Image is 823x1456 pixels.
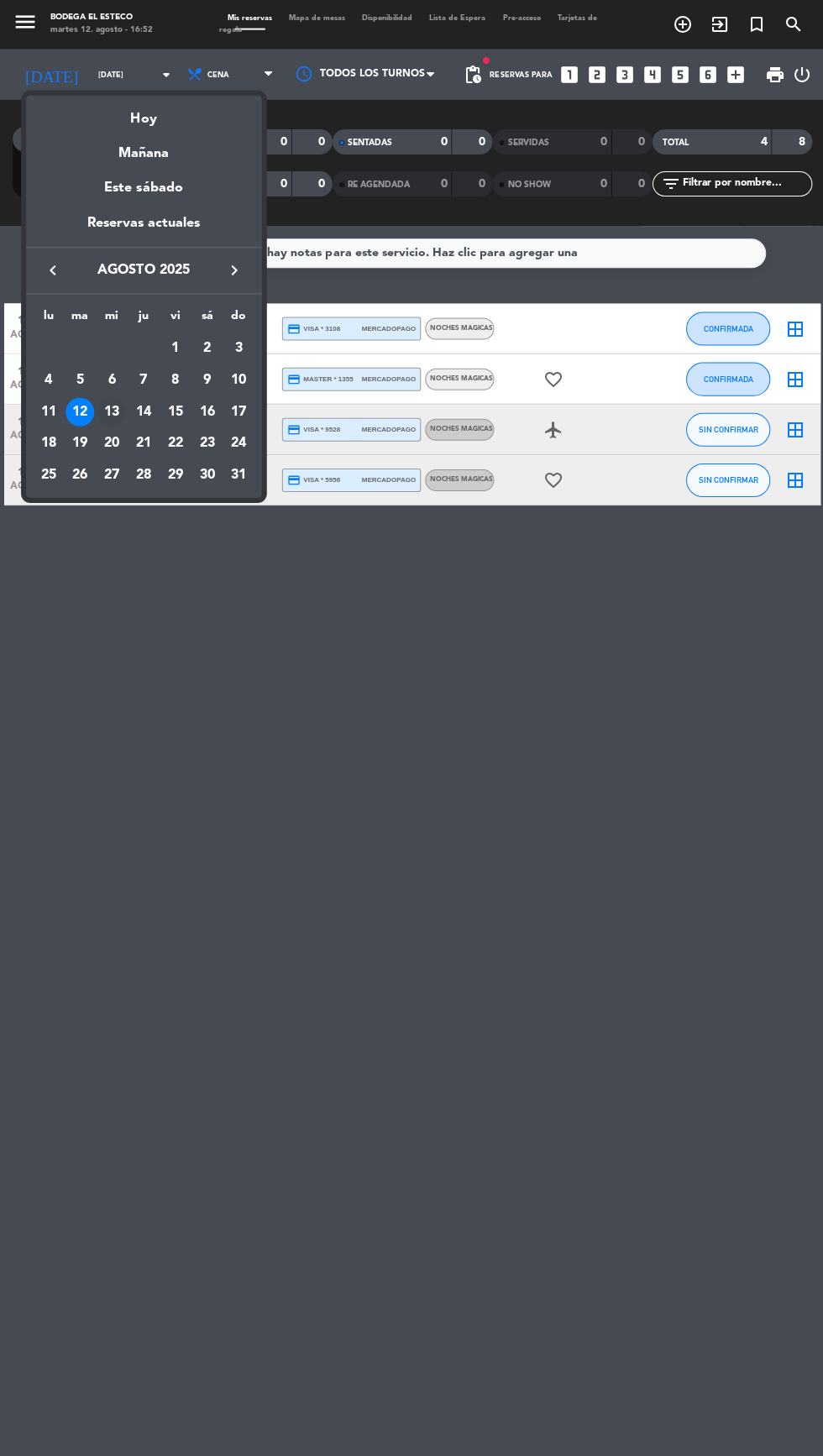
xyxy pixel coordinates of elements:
[34,398,62,427] div: 11
[191,364,223,396] td: 9 de agosto de 2025
[159,307,191,333] th: viernes
[223,333,254,365] td: 3 de agosto de 2025
[97,366,126,395] div: 6
[97,430,126,458] div: 20
[160,461,189,490] div: 29
[128,459,160,491] td: 28 de agosto de 2025
[192,461,221,490] div: 30
[223,307,254,333] th: domingo
[129,461,158,490] div: 28
[33,428,65,460] td: 18 de agosto de 2025
[66,398,94,427] div: 12
[43,261,63,281] i: keyboard_arrow_left
[191,307,223,333] th: sábado
[66,461,94,490] div: 26
[160,398,189,427] div: 15
[160,334,189,363] div: 1
[26,131,261,165] div: Mañana
[159,364,191,396] td: 8 de agosto de 2025
[224,461,253,490] div: 31
[223,396,254,428] td: 17 de agosto de 2025
[34,366,62,395] div: 4
[224,334,253,363] div: 3
[160,366,189,395] div: 8
[224,261,244,281] i: keyboard_arrow_right
[223,428,254,460] td: 24 de agosto de 2025
[66,430,94,458] div: 19
[192,366,221,395] div: 9
[192,430,221,458] div: 23
[128,364,160,396] td: 7 de agosto de 2025
[159,333,191,365] td: 1 de agosto de 2025
[68,260,219,282] span: agosto 2025
[192,334,221,363] div: 2
[129,430,158,458] div: 21
[96,364,128,396] td: 6 de agosto de 2025
[192,398,221,427] div: 16
[64,428,96,460] td: 19 de agosto de 2025
[160,430,189,458] div: 22
[64,364,96,396] td: 5 de agosto de 2025
[33,364,65,396] td: 4 de agosto de 2025
[224,398,253,427] div: 17
[159,428,191,460] td: 22 de agosto de 2025
[96,428,128,460] td: 20 de agosto de 2025
[96,307,128,333] th: miércoles
[64,459,96,491] td: 26 de agosto de 2025
[128,428,160,460] td: 21 de agosto de 2025
[33,396,65,428] td: 11 de agosto de 2025
[219,260,249,282] button: keyboard_arrow_right
[96,396,128,428] td: 13 de agosto de 2025
[26,165,261,212] div: Este sábado
[33,333,160,365] td: AGO.
[97,461,126,490] div: 27
[129,398,158,427] div: 14
[191,428,223,460] td: 23 de agosto de 2025
[66,366,94,395] div: 5
[34,430,62,458] div: 18
[224,366,253,395] div: 10
[64,307,96,333] th: martes
[33,307,65,333] th: lunes
[159,396,191,428] td: 15 de agosto de 2025
[128,307,160,333] th: jueves
[33,459,65,491] td: 25 de agosto de 2025
[34,461,62,490] div: 25
[38,260,68,282] button: keyboard_arrow_left
[64,396,96,428] td: 12 de agosto de 2025
[191,333,223,365] td: 2 de agosto de 2025
[128,396,160,428] td: 14 de agosto de 2025
[129,366,158,395] div: 7
[223,459,254,491] td: 31 de agosto de 2025
[26,97,261,131] div: Hoy
[223,364,254,396] td: 10 de agosto de 2025
[97,398,126,427] div: 13
[191,396,223,428] td: 16 de agosto de 2025
[26,213,261,248] div: Reservas actuales
[191,459,223,491] td: 30 de agosto de 2025
[224,430,253,458] div: 24
[96,459,128,491] td: 27 de agosto de 2025
[159,459,191,491] td: 29 de agosto de 2025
